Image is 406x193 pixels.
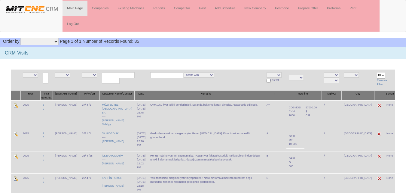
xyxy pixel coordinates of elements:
a: Log Out [63,16,83,31]
span: Page 1 of 1. [60,39,83,44]
th: S.Area [384,91,395,101]
img: Edit [13,132,18,136]
img: Edit [377,176,382,181]
div: [DATE] 22:02 PM [137,158,145,170]
a: 2 [43,176,44,179]
td: [GEOGRAPHIC_DATA] [341,151,374,173]
td: None [384,100,395,129]
td: None [384,129,395,151]
th: T [264,91,284,101]
a: 5 [43,103,44,106]
a: [PERSON_NAME] [102,140,124,143]
td: A+ [264,100,284,129]
a: Main Page [63,1,87,16]
th: City [341,91,374,101]
th: Visit No./CNC [40,91,53,101]
img: Edit [13,176,18,181]
td: 26/ 1 /1 [80,129,99,151]
a: 4 [43,154,44,157]
th: Year [20,91,40,101]
td: Henüz makine yatırımı yapmamışlar. Paaları var fakat piyasadaki nakit probleminden dolayı temkinl... [148,151,264,173]
td: ---- [99,151,135,173]
img: Edit [377,132,382,136]
td: COSMOS CVM 1050 [286,103,303,120]
a: Remove Filter [377,79,387,86]
a: Add Schedule [210,1,240,16]
a: CRM [0,0,63,15]
a: MÖZTEL TEL [DEMOGRAPHIC_DATA] SA [102,103,132,114]
td: None [384,151,395,173]
div: [DATE] 22:16 PM [137,135,145,147]
a: 0 [43,158,44,161]
td: / [322,129,341,151]
a: Past [194,1,210,16]
a: Competitor [169,1,195,16]
th: [DOMAIN_NAME] [53,91,80,101]
a: KARPİN REKOR [102,176,122,179]
th: Date [135,91,148,101]
a: Existing Machines [113,1,149,16]
td: ---- [99,129,135,151]
td: / [322,151,341,173]
td: B [264,151,284,173]
td: 2025 [20,151,40,173]
a: [PERSON_NAME] Özbilgiç [102,119,124,126]
td: CVM1050 fiyat teklifi gönderilmişti. Şu anda bekleme kararı almışlar. Arada takip edilecek. [148,100,264,129]
img: header.png [5,5,46,14]
td: A [264,129,284,151]
img: Edit [13,154,18,159]
a: Proforma [322,1,345,16]
td: Geskodan almaktan vazgeçmişler. Fener [MEDICAL_DATA] 95 ve üzeri torna teklifi gönderilecek. [148,129,264,151]
a: İLKE OTOMOTİV [102,154,123,157]
a: Print [345,1,361,16]
td: 2025 [20,100,40,129]
div: [DATE] 22:18 PM [137,180,145,192]
td: [DATE] [135,100,148,129]
input: Filter [377,72,385,79]
a: Postpone [270,1,293,16]
td: [PERSON_NAME] [53,151,80,173]
td: [PERSON_NAME] [53,129,80,151]
td: / [322,100,341,129]
h3: CRM Visits [5,50,401,56]
td: GFIR G 360 [286,154,298,171]
a: 0 [43,180,44,183]
a: New Company [240,1,270,16]
th: Customer Name/Contact [99,91,135,101]
td: Last St. [264,70,284,91]
a: Prepare Offer [294,1,322,16]
a: 2 [43,132,44,135]
a: [PERSON_NAME] [102,162,124,165]
img: Edit [377,154,382,159]
td: 27/ 4 /1 [80,100,99,129]
a: Reports [149,1,169,16]
th: Machine [284,91,322,101]
td: [DATE] [135,129,148,151]
td: [GEOGRAPHIC_DATA] [341,129,374,151]
a: Companies [87,1,113,16]
img: Edit [377,103,382,108]
td: 26/ 4 /28 [80,151,99,173]
td: GFIR MT 10-500 [286,132,300,148]
td: ---- [99,100,135,129]
img: Edit [13,103,18,108]
th: M1/M2 [322,91,341,101]
a: 0 [43,107,44,110]
td: [GEOGRAPHIC_DATA] [341,100,374,129]
a: [PERSON_NAME] [102,184,124,187]
td: 57000.00 $ CIF [303,103,319,120]
td: [PERSON_NAME] [53,100,80,129]
a: 3K HİDROLİK [102,132,119,135]
span: Number of Records Found: 35 [60,39,139,44]
th: W/VA/VB [80,91,99,101]
a: 0 [43,136,44,139]
div: [DATE] 15:48 PM [137,107,145,119]
td: [DATE] [135,151,148,173]
td: 2025 [20,129,40,151]
th: Remarks [148,91,264,101]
